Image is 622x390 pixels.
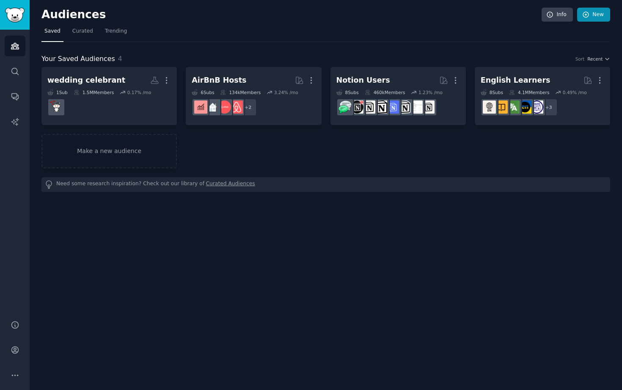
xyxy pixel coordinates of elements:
[362,100,375,114] img: AskNotion
[102,25,130,42] a: Trending
[506,100,520,114] img: language_exchange
[495,100,508,114] img: LearnEnglishOnReddit
[192,75,246,86] div: AirBnB Hosts
[41,54,115,64] span: Your Saved Audiences
[509,89,549,95] div: 4.1M Members
[365,89,405,95] div: 460k Members
[410,100,423,114] img: Notiontemplates
[530,100,543,114] img: languagelearning
[575,56,585,62] div: Sort
[563,89,587,95] div: 0.49 % /mo
[475,67,610,125] a: English Learners8Subs4.1MMembers0.49% /mo+3languagelearningEnglishLearninglanguage_exchangeLearnE...
[518,100,531,114] img: EnglishLearning
[421,100,435,114] img: Notion
[542,8,573,22] a: Info
[374,100,387,114] img: NotionGeeks
[186,67,321,125] a: AirBnB Hosts6Subs134kMembers3.24% /mo+2airbnb_hostsAirBnBHostsrentalpropertiesAirBnBInvesting
[587,56,603,62] span: Recent
[5,8,25,22] img: GummySearch logo
[118,55,122,63] span: 4
[41,8,542,22] h2: Audiences
[47,89,68,95] div: 1 Sub
[50,100,63,114] img: weddingplanning
[577,8,610,22] a: New
[540,98,558,116] div: + 3
[239,98,257,116] div: + 2
[206,100,219,114] img: rentalproperties
[483,100,496,114] img: Learn_English
[69,25,96,42] a: Curated
[41,134,177,168] a: Make a new audience
[41,177,610,192] div: Need some research inspiration? Check out our library of
[192,89,214,95] div: 6 Sub s
[220,89,261,95] div: 134k Members
[481,75,550,86] div: English Learners
[386,100,399,114] img: FreeNotionTemplates
[41,25,63,42] a: Saved
[230,100,243,114] img: airbnb_hosts
[418,89,443,95] div: 1.23 % /mo
[47,75,125,86] div: wedding celebrant
[274,89,298,95] div: 3.24 % /mo
[218,100,231,114] img: AirBnBHosts
[127,89,151,95] div: 0.17 % /mo
[41,67,177,125] a: wedding celebrant1Sub1.5MMembers0.17% /moweddingplanning
[336,75,390,86] div: Notion Users
[398,100,411,114] img: notioncreations
[74,89,114,95] div: 1.5M Members
[72,28,93,35] span: Curated
[206,180,255,189] a: Curated Audiences
[339,100,352,114] img: NotionPromote
[336,89,359,95] div: 8 Sub s
[44,28,61,35] span: Saved
[330,67,466,125] a: Notion Users8Subs460kMembers1.23% /moNotionNotiontemplatesnotioncreationsFreeNotionTemplatesNotio...
[587,56,610,62] button: Recent
[481,89,503,95] div: 8 Sub s
[194,100,207,114] img: AirBnBInvesting
[350,100,363,114] img: BestNotionTemplates
[105,28,127,35] span: Trending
